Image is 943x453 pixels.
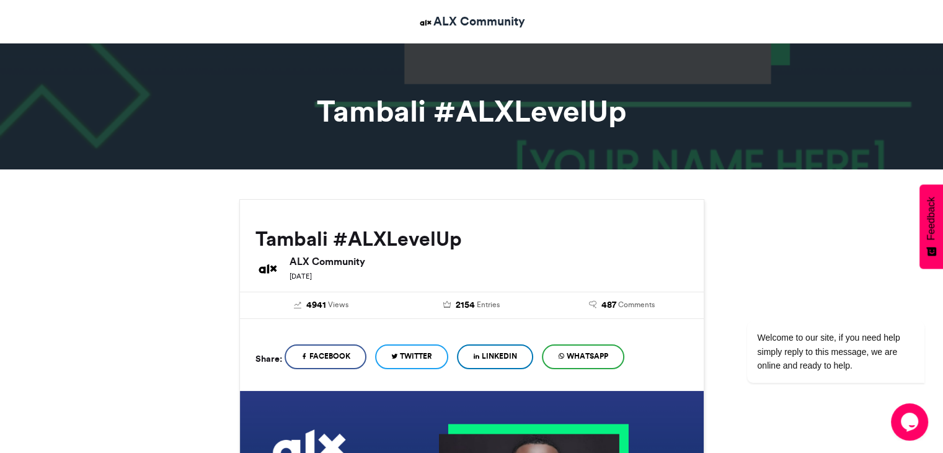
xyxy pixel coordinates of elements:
[567,351,608,362] span: WhatsApp
[128,96,816,126] h1: Tambali #ALXLevelUp
[290,256,688,266] h6: ALX Community
[405,298,538,312] a: 2154 Entries
[255,351,282,367] h5: Share:
[306,298,326,312] span: 4941
[457,344,533,369] a: LinkedIn
[542,344,624,369] a: WhatsApp
[375,344,448,369] a: Twitter
[482,351,517,362] span: LinkedIn
[418,15,433,30] img: ALX Community
[290,272,312,280] small: [DATE]
[926,197,937,240] span: Feedback
[255,228,688,250] h2: Tambali #ALXLevelUp
[328,299,348,310] span: Views
[255,256,280,281] img: ALX Community
[285,344,366,369] a: Facebook
[418,12,525,30] a: ALX Community
[891,403,931,441] iframe: chat widget
[255,298,387,312] a: 4941 Views
[707,209,931,397] iframe: chat widget
[618,299,655,310] span: Comments
[919,184,943,269] button: Feedback - Show survey
[556,298,688,312] a: 487 Comments
[400,351,432,362] span: Twitter
[601,298,616,312] span: 487
[477,299,500,310] span: Entries
[309,351,350,362] span: Facebook
[456,298,475,312] span: 2154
